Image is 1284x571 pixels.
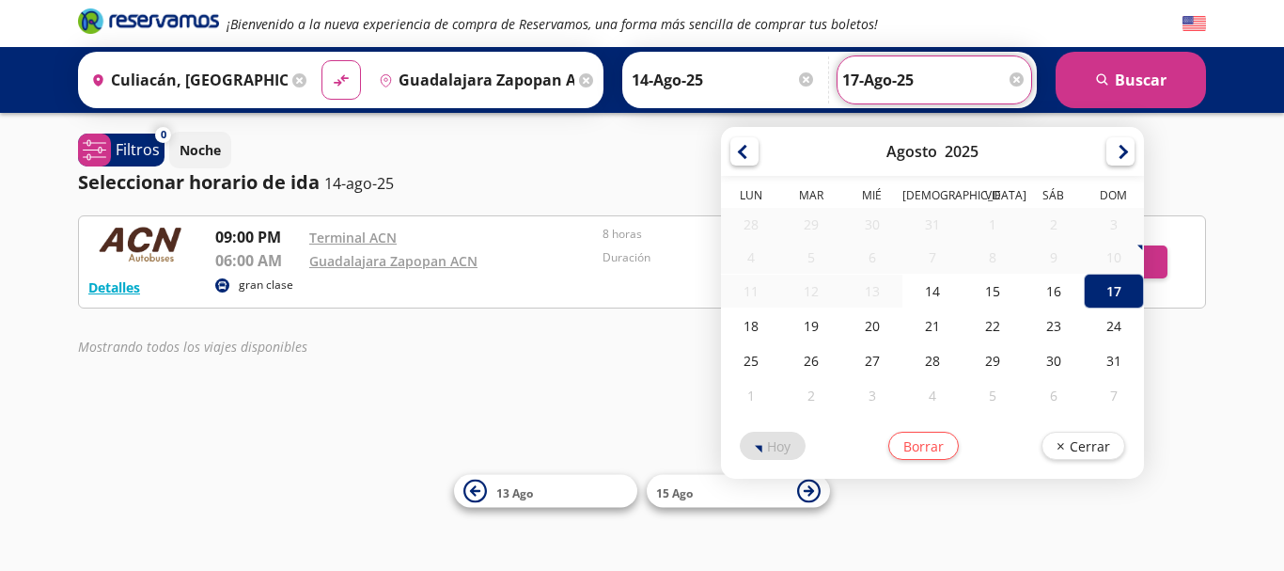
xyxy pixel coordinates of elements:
[721,275,781,308] div: 11-Ago-25
[116,138,160,161] p: Filtros
[902,378,963,413] div: 04-Sep-25
[782,187,842,208] th: Martes
[78,338,307,356] em: Mostrando todos los viajes disponibles
[309,229,397,246] a: Terminal ACN
[1024,343,1084,378] div: 30-Ago-25
[782,309,842,343] div: 19-Ago-25
[1182,12,1206,36] button: English
[842,241,902,274] div: 06-Ago-25
[1041,432,1125,460] button: Cerrar
[78,7,219,40] a: Brand Logo
[161,127,166,143] span: 0
[963,274,1024,309] div: 15-Ago-25
[902,274,963,309] div: 14-Ago-25
[647,475,830,508] button: 15 Ago
[902,241,963,274] div: 07-Ago-25
[78,168,320,197] p: Seleccionar horario de ida
[902,208,963,241] div: 31-Jul-25
[1084,378,1144,413] div: 07-Sep-25
[842,208,902,241] div: 30-Jul-25
[371,56,575,103] input: Buscar Destino
[454,475,637,508] button: 13 Ago
[169,132,231,168] button: Noche
[721,309,781,343] div: 18-Ago-25
[1024,187,1084,208] th: Sábado
[721,208,781,241] div: 28-Jul-25
[1084,241,1144,274] div: 10-Ago-25
[1084,208,1144,241] div: 03-Ago-25
[215,249,300,272] p: 06:00 AM
[88,226,192,263] img: RESERVAMOS
[239,277,293,293] p: gran clase
[842,56,1026,103] input: Opcional
[842,378,902,413] div: 03-Sep-25
[1024,274,1084,309] div: 16-Ago-25
[963,378,1024,413] div: 05-Sep-25
[963,208,1024,241] div: 01-Ago-25
[1084,187,1144,208] th: Domingo
[782,378,842,413] div: 02-Sep-25
[902,187,963,208] th: Jueves
[324,172,394,195] p: 14-ago-25
[78,134,164,167] button: 0Filtros
[888,432,959,460] button: Borrar
[963,309,1024,343] div: 22-Ago-25
[721,343,781,378] div: 25-Ago-25
[782,241,842,274] div: 05-Ago-25
[78,7,219,35] i: Brand Logo
[1024,378,1084,413] div: 06-Sep-25
[740,432,806,460] button: Hoy
[496,484,533,500] span: 13 Ago
[902,343,963,378] div: 28-Ago-25
[842,275,902,308] div: 13-Ago-25
[88,278,140,297] button: Detalles
[1056,52,1206,108] button: Buscar
[1024,241,1084,274] div: 09-Ago-25
[842,309,902,343] div: 20-Ago-25
[1084,309,1144,343] div: 24-Ago-25
[1024,208,1084,241] div: 02-Ago-25
[963,187,1024,208] th: Viernes
[603,226,886,243] p: 8 horas
[842,187,902,208] th: Miércoles
[886,141,937,162] div: Agosto
[227,15,878,33] em: ¡Bienvenido a la nueva experiencia de compra de Reservamos, una forma más sencilla de comprar tus...
[782,275,842,308] div: 12-Ago-25
[782,343,842,378] div: 26-Ago-25
[902,309,963,343] div: 21-Ago-25
[656,484,693,500] span: 15 Ago
[963,241,1024,274] div: 08-Ago-25
[721,378,781,413] div: 01-Sep-25
[945,141,979,162] div: 2025
[309,252,478,270] a: Guadalajara Zapopan ACN
[721,187,781,208] th: Lunes
[603,249,886,266] p: Duración
[1084,274,1144,309] div: 17-Ago-25
[180,140,221,160] p: Noche
[632,56,816,103] input: Elegir Fecha
[215,226,300,248] p: 09:00 PM
[721,241,781,274] div: 04-Ago-25
[842,343,902,378] div: 27-Ago-25
[1024,309,1084,343] div: 23-Ago-25
[782,208,842,241] div: 29-Jul-25
[1084,343,1144,378] div: 31-Ago-25
[84,56,288,103] input: Buscar Origen
[963,343,1024,378] div: 29-Ago-25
